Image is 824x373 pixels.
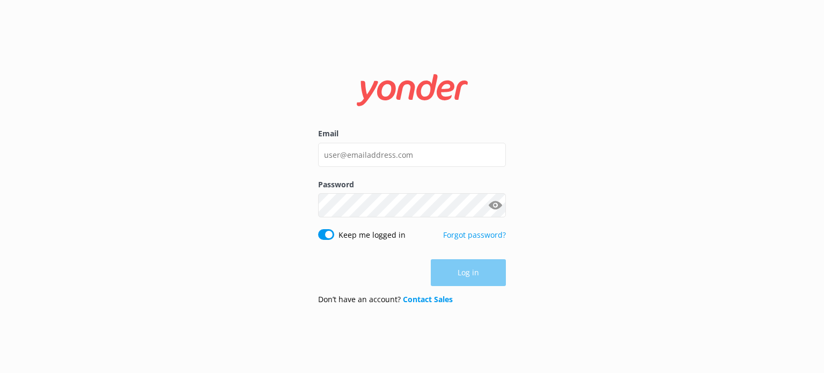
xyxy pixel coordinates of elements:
[318,179,506,191] label: Password
[403,294,453,304] a: Contact Sales
[484,195,506,216] button: Show password
[318,143,506,167] input: user@emailaddress.com
[318,128,506,140] label: Email
[339,229,406,241] label: Keep me logged in
[443,230,506,240] a: Forgot password?
[318,294,453,305] p: Don’t have an account?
